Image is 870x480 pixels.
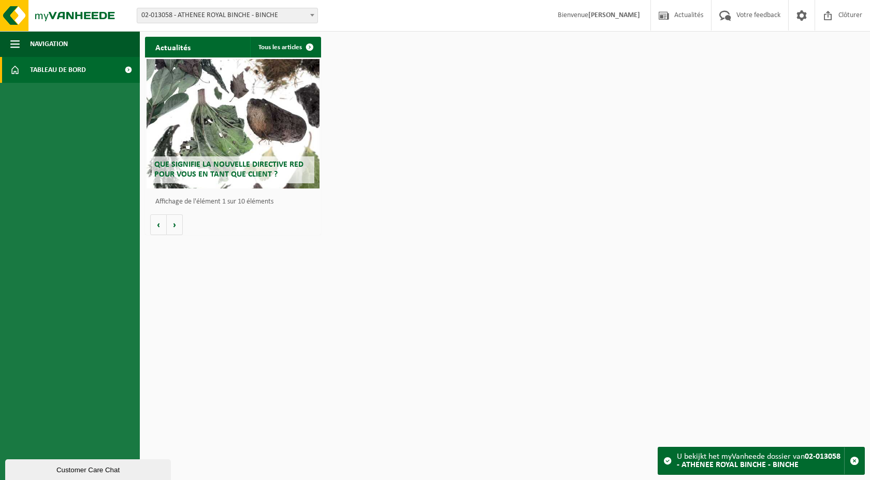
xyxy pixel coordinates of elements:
a: Tous les articles [250,37,320,57]
h2: Actualités [145,37,201,57]
span: Navigation [30,31,68,57]
span: Tableau de bord [30,57,86,83]
strong: 02-013058 - ATHENEE ROYAL BINCHE - BINCHE [677,453,840,469]
div: U bekijkt het myVanheede dossier van [677,447,844,474]
button: Volgende [167,214,183,235]
a: Que signifie la nouvelle directive RED pour vous en tant que client ? [147,59,319,188]
span: Que signifie la nouvelle directive RED pour vous en tant que client ? [154,161,303,179]
span: 02-013058 - ATHENEE ROYAL BINCHE - BINCHE [137,8,317,23]
strong: [PERSON_NAME] [588,11,640,19]
p: Affichage de l'élément 1 sur 10 éléments [155,198,316,206]
iframe: chat widget [5,457,173,480]
span: 02-013058 - ATHENEE ROYAL BINCHE - BINCHE [137,8,318,23]
button: Vorige [150,214,167,235]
